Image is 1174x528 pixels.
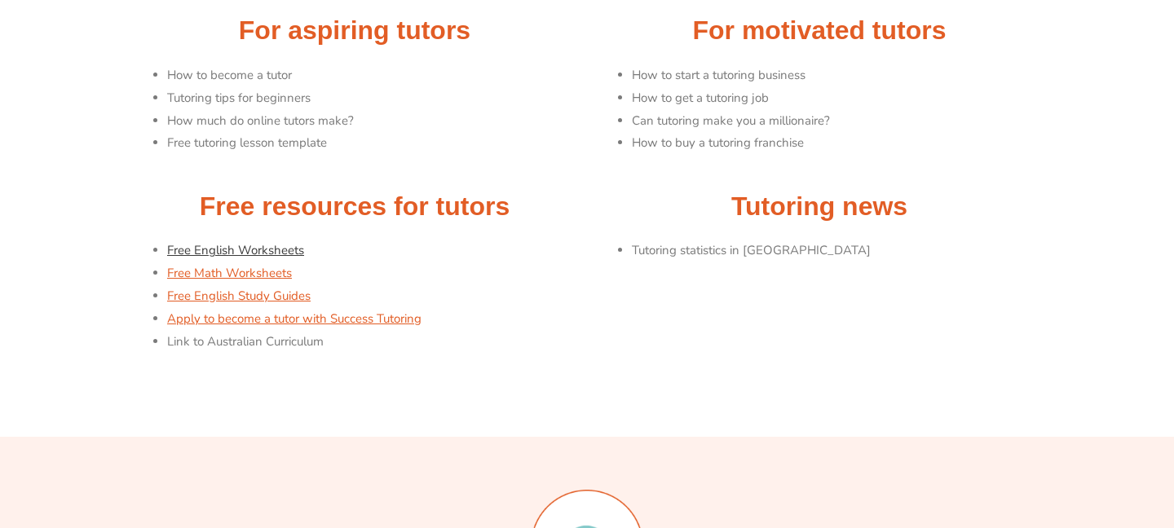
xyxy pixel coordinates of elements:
h2: Free resources for tutors [130,190,579,224]
li: How to start a tutoring business [632,64,1044,87]
a: Free English Study Guides [167,288,311,304]
a: Free Math Worksheets [167,265,292,281]
li: Can tutoring make you a millionaire? [632,110,1044,133]
li: How to get a tutoring job [632,87,1044,110]
h2: For motivated tutors [595,14,1044,48]
a: Apply to become a tutor with Success Tutoring [167,310,421,327]
li: How to buy a tutoring franchise [632,132,1044,155]
h2: Tutoring news [595,190,1044,224]
li: How much do online tutors make? [167,110,579,133]
li: Link to Australian Curriculum [167,331,579,354]
a: Free English Worksheets [167,242,304,258]
li: How to become a tutor [167,64,579,87]
li: Tutoring tips for beginners [167,87,579,110]
h2: For aspiring tutors [130,14,579,48]
li: Tutoring statistics in [GEOGRAPHIC_DATA] [632,240,1044,262]
li: Free tutoring lesson template [167,132,579,155]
